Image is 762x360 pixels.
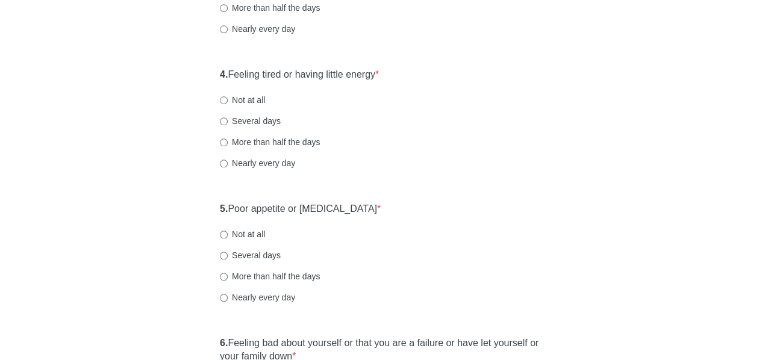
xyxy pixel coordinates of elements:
[220,4,228,12] input: More than half the days
[220,203,228,214] strong: 5.
[220,228,265,240] label: Not at all
[220,25,228,33] input: Nearly every day
[220,273,228,281] input: More than half the days
[220,94,265,106] label: Not at all
[220,291,295,303] label: Nearly every day
[220,249,281,261] label: Several days
[220,252,228,259] input: Several days
[220,136,320,148] label: More than half the days
[220,294,228,302] input: Nearly every day
[220,96,228,104] input: Not at all
[220,138,228,146] input: More than half the days
[220,68,379,82] label: Feeling tired or having little energy
[220,117,228,125] input: Several days
[220,69,228,79] strong: 4.
[220,2,320,14] label: More than half the days
[220,23,295,35] label: Nearly every day
[220,270,320,282] label: More than half the days
[220,157,295,169] label: Nearly every day
[220,115,281,127] label: Several days
[220,338,228,348] strong: 6.
[220,231,228,238] input: Not at all
[220,160,228,167] input: Nearly every day
[220,202,381,216] label: Poor appetite or [MEDICAL_DATA]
